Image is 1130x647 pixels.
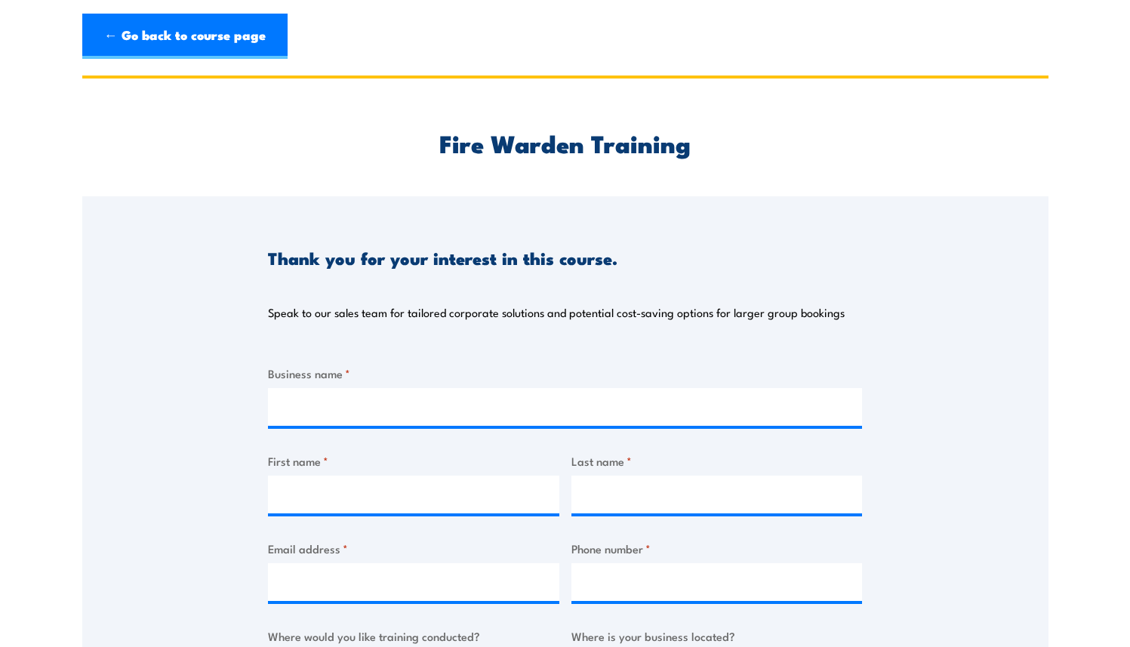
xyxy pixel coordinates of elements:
h2: Fire Warden Training [268,132,862,153]
label: Where is your business located? [571,627,863,645]
label: Business name [268,365,862,382]
h3: Thank you for your interest in this course. [268,249,617,267]
label: Email address [268,540,559,557]
a: ← Go back to course page [82,14,288,59]
label: Where would you like training conducted? [268,627,559,645]
label: First name [268,452,559,470]
label: Phone number [571,540,863,557]
label: Last name [571,452,863,470]
p: Speak to our sales team for tailored corporate solutions and potential cost-saving options for la... [268,305,845,320]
